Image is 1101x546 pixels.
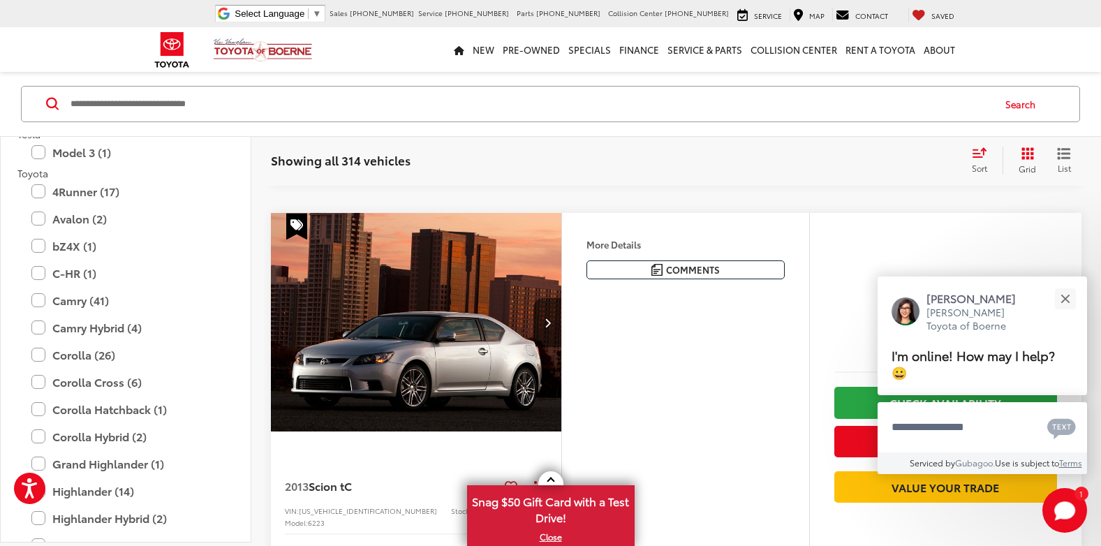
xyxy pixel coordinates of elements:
a: Specials [564,27,615,72]
label: 4Runner (17) [31,179,220,204]
span: Service [418,8,443,18]
button: Comments [586,260,785,279]
span: Toyota [17,166,48,180]
span: Map [809,10,825,21]
span: Comments [666,263,720,276]
a: Check Availability [834,387,1057,418]
span: Model: [285,517,308,528]
label: Camry (41) [31,288,220,313]
button: Select sort value [965,147,1003,175]
a: New [468,27,498,72]
button: Get Price Now [834,426,1057,457]
label: Grand Highlander (1) [31,452,220,476]
label: Highlander (14) [31,479,220,503]
div: Close[PERSON_NAME][PERSON_NAME] Toyota of BoerneI'm online! How may I help? 😀Type your messageCha... [878,276,1087,474]
label: C-HR (1) [31,261,220,286]
label: Corolla Cross (6) [31,370,220,394]
svg: Start Chat [1042,488,1087,533]
span: Parts [517,8,534,18]
a: 2013 Scion tC Base2013 Scion tC Base2013 Scion tC Base2013 Scion tC Base [270,213,563,431]
a: Map [790,8,828,22]
h4: More Details [586,239,785,249]
label: bZ4X (1) [31,234,220,258]
span: Sort [972,162,987,174]
span: Serviced by [910,457,955,468]
span: Stock: [451,506,471,516]
input: Search by Make, Model, or Keyword [69,87,992,121]
span: [US_VEHICLE_IDENTIFICATION_NUMBER] [299,506,437,516]
a: Service & Parts: Opens in a new tab [663,27,746,72]
button: Close [1050,283,1080,313]
span: Select Language [235,8,304,19]
textarea: Type your message [878,402,1087,452]
label: Highlander Hybrid (2) [31,506,220,531]
a: Gubagoo. [955,457,995,468]
span: Service [754,10,782,21]
a: Contact [832,8,892,22]
span: 1 [1079,490,1083,496]
span: [PHONE_NUMBER] [350,8,414,18]
a: 2013Scion tC [285,478,499,494]
a: Rent a Toyota [841,27,919,72]
p: [PERSON_NAME] [926,290,1030,306]
span: Use is subject to [995,457,1059,468]
img: Toyota [146,27,198,73]
p: [PERSON_NAME] Toyota of Boerne [926,306,1030,333]
span: [DATE] Price: [834,333,1057,347]
label: Camry Hybrid (4) [31,316,220,340]
label: Avalon (2) [31,207,220,231]
svg: Text [1047,417,1076,439]
a: My Saved Vehicles [908,8,958,22]
span: [PHONE_NUMBER] [536,8,600,18]
span: Grid [1019,163,1036,175]
span: Showing all 314 vehicles [271,152,411,168]
span: 2013 [285,478,309,494]
span: Snag $50 Gift Card with a Test Drive! [468,487,633,529]
a: Collision Center [746,27,841,72]
span: Special [286,213,307,239]
label: Model 3 (1) [31,140,220,165]
a: Home [450,27,468,72]
img: Comments [651,264,663,276]
span: VIN: [285,506,299,516]
span: ▼ [312,8,321,19]
img: Vic Vaughan Toyota of Boerne [213,38,313,62]
span: [PHONE_NUMBER] [665,8,729,18]
a: Terms [1059,457,1082,468]
button: Search [992,87,1056,121]
a: Select Language​ [235,8,321,19]
span: ​ [308,8,309,19]
span: I'm online! How may I help? 😀 [892,346,1055,381]
button: Toggle Chat Window [1042,488,1087,533]
a: Service [734,8,785,22]
a: Value Your Trade [834,471,1057,503]
div: 2013 Scion tC Base 0 [270,213,563,431]
span: Saved [931,10,954,21]
label: Corolla Hybrid (2) [31,425,220,449]
span: [PHONE_NUMBER] [445,8,509,18]
label: Corolla Hatchback (1) [31,397,220,422]
span: Scion tC [309,478,352,494]
span: Contact [855,10,888,21]
button: Next image [533,298,561,347]
span: Collision Center [608,8,663,18]
span: 6223 [308,517,325,528]
label: Corolla (26) [31,343,220,367]
a: Pre-Owned [498,27,564,72]
a: Finance [615,27,663,72]
button: Grid View [1003,147,1047,175]
button: List View [1047,147,1081,175]
span: $2,200 [834,291,1057,326]
a: About [919,27,959,72]
span: List [1057,162,1071,174]
img: 2013 Scion tC Base [270,213,563,432]
button: Chat with SMS [1043,411,1080,443]
span: Sales [330,8,348,18]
